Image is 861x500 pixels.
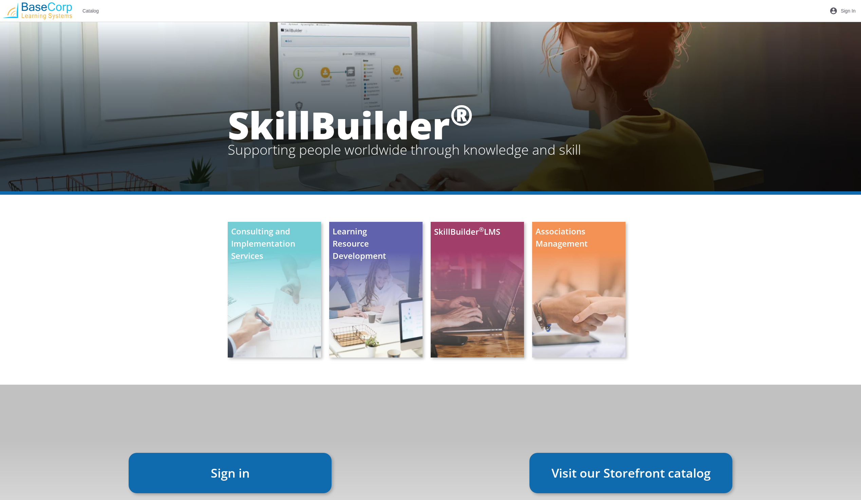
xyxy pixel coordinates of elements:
mat-icon: account_circle [829,7,838,15]
sup: ® [450,96,473,134]
a: Visit our Storefront catalog [529,453,732,493]
sup: ® [479,225,484,233]
span: Sign In [841,5,856,17]
p: Learning Resource Development [329,222,423,265]
span: Catalog [82,5,99,17]
p: Associations Management [532,222,625,253]
h1: SkillBuilder [228,108,581,157]
small: Supporting people worldwide through knowledge and skill [228,142,581,157]
p: Consulting and Implementation Services [228,222,322,265]
a: Sign in [129,453,332,493]
a: SkillBuilder LMS [434,226,500,238]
